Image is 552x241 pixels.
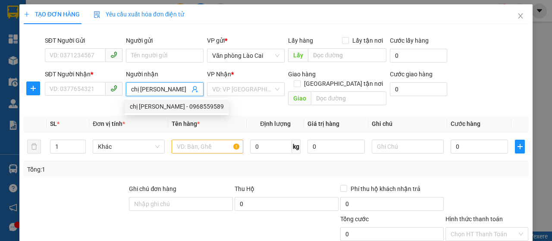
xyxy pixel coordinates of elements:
[235,185,254,192] span: Thu Hộ
[340,216,369,222] span: Tổng cước
[126,69,204,79] div: Người nhận
[347,184,424,194] span: Phí thu hộ khách nhận trả
[307,120,339,127] span: Giá trị hàng
[288,37,313,44] span: Lấy hàng
[207,71,231,78] span: VP Nhận
[27,165,214,174] div: Tổng: 1
[515,140,525,153] button: plus
[94,11,185,18] span: Yêu cầu xuất hóa đơn điện tử
[445,216,503,222] label: Hình thức thanh toán
[94,11,100,18] img: icon
[172,120,200,127] span: Tên hàng
[129,185,176,192] label: Ghi chú đơn hàng
[129,197,233,211] input: Ghi chú đơn hàng
[130,102,224,111] div: chị [PERSON_NAME] - 0968559589
[308,48,386,62] input: Dọc đường
[372,140,444,153] input: Ghi Chú
[390,71,433,78] label: Cước giao hàng
[451,120,480,127] span: Cước hàng
[515,143,524,150] span: plus
[307,140,365,153] input: 0
[50,120,57,127] span: SL
[292,140,301,153] span: kg
[390,49,447,63] input: Cước lấy hàng
[45,69,122,79] div: SĐT Người Nhận
[288,48,308,62] span: Lấy
[311,91,386,105] input: Dọc đường
[212,49,279,62] span: Văn phòng Lào Cai
[110,51,117,58] span: phone
[110,85,117,92] span: phone
[349,36,386,45] span: Lấy tận nơi
[24,11,80,18] span: TẠO ĐƠN HÀNG
[368,116,447,132] th: Ghi chú
[172,140,244,153] input: VD: Bàn, Ghế
[125,100,229,113] div: chị huyền hoa - 0968559589
[26,81,40,95] button: plus
[390,82,447,96] input: Cước giao hàng
[98,140,160,153] span: Khác
[301,79,386,88] span: [GEOGRAPHIC_DATA] tận nơi
[45,36,122,45] div: SĐT Người Gửi
[27,85,40,92] span: plus
[207,36,285,45] div: VP gửi
[288,91,311,105] span: Giao
[288,71,316,78] span: Giao hàng
[390,37,429,44] label: Cước lấy hàng
[260,120,291,127] span: Định lượng
[191,86,198,93] span: user-add
[27,140,41,153] button: delete
[24,11,30,17] span: plus
[126,36,204,45] div: Người gửi
[508,4,533,28] button: Close
[93,120,125,127] span: Đơn vị tính
[517,13,524,19] span: close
